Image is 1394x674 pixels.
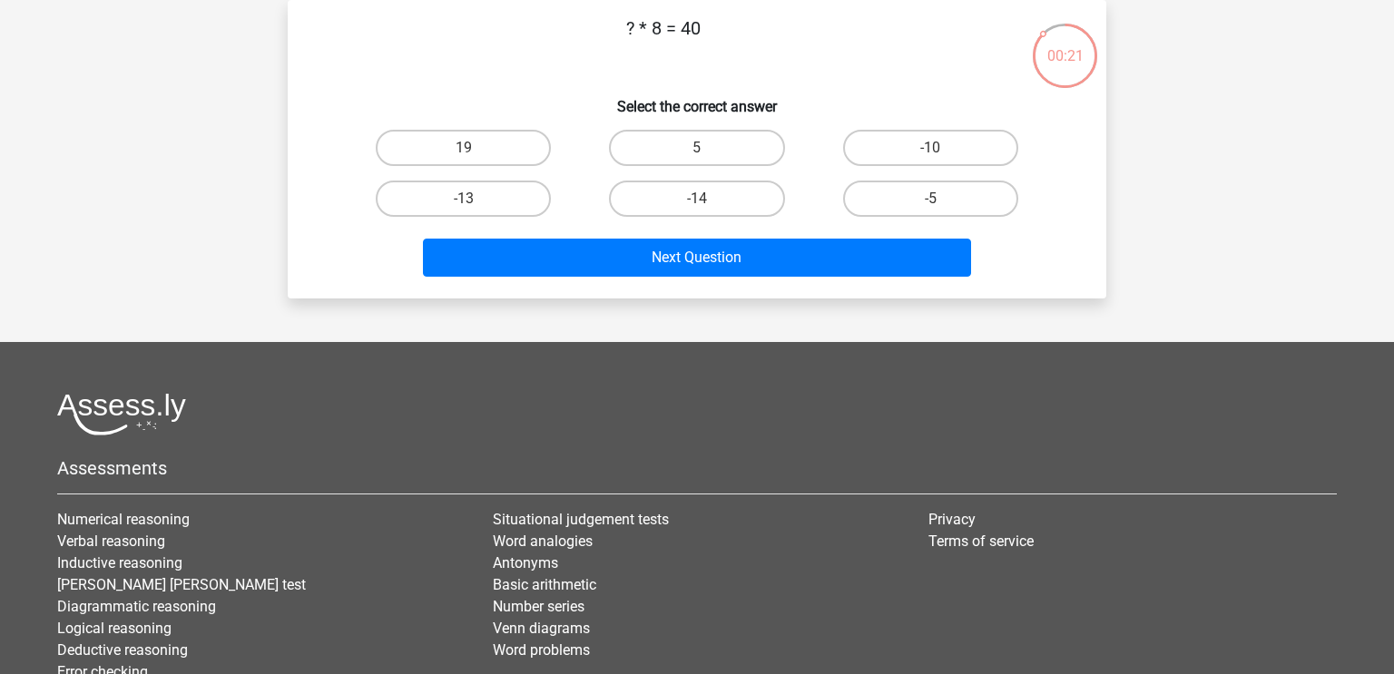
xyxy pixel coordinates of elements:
div: 00:21 [1031,22,1099,67]
a: Venn diagrams [493,620,590,637]
label: 19 [376,130,551,166]
label: -10 [843,130,1018,166]
a: Word problems [493,641,590,659]
a: Terms of service [928,532,1034,550]
a: Logical reasoning [57,620,172,637]
a: Situational judgement tests [493,511,669,528]
label: -13 [376,181,551,217]
a: Verbal reasoning [57,532,165,550]
a: Inductive reasoning [57,554,182,571]
h5: Assessments [57,457,1337,479]
p: ? * 8 = 40 [317,15,1009,69]
a: Numerical reasoning [57,511,190,528]
label: 5 [609,130,784,166]
a: [PERSON_NAME] [PERSON_NAME] test [57,576,306,593]
h6: Select the correct answer [317,83,1077,115]
button: Next Question [423,239,972,277]
a: Number series [493,598,584,615]
img: Assessly logo [57,393,186,435]
a: Privacy [928,511,976,528]
a: Antonyms [493,554,558,571]
label: -5 [843,181,1018,217]
a: Deductive reasoning [57,641,188,659]
a: Diagrammatic reasoning [57,598,216,615]
label: -14 [609,181,784,217]
a: Basic arithmetic [493,576,596,593]
a: Word analogies [493,532,593,550]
